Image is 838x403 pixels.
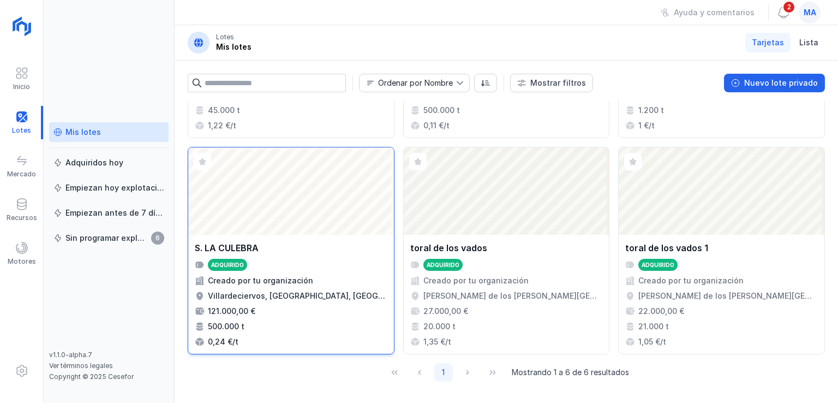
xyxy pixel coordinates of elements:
[654,3,762,22] button: Ayuda y comentarios
[208,291,387,301] div: Villardeciervos, [GEOGRAPHIC_DATA], [GEOGRAPHIC_DATA], [GEOGRAPHIC_DATA]
[208,321,244,332] div: 500.000 t
[724,74,825,92] button: Nuevo lote privado
[49,351,169,359] div: v1.1.0-alpha.7
[7,170,36,179] div: Mercado
[8,13,35,40] img: logoRight.svg
[208,120,236,131] div: 1,22 €/t
[423,120,450,131] div: 0,11 €/t
[427,261,459,269] div: Adquirido
[211,261,244,269] div: Adquirido
[65,208,164,218] div: Empiezan antes de 7 días
[638,306,684,317] div: 22.000,00 €
[216,33,234,42] div: Lotes
[360,74,456,92] span: Nombre
[799,37,818,48] span: Lista
[7,214,37,222] div: Recursos
[793,33,825,52] a: Lista
[208,275,313,286] div: Creado por tu organización
[625,241,708,254] div: toral de los vados 1
[49,153,169,173] a: Adquiridos hoy
[65,127,101,138] div: Mis lotes
[423,321,456,332] div: 20.000 t
[745,33,791,52] a: Tarjetas
[804,7,816,18] span: ma
[208,336,238,347] div: 0,24 €/t
[208,306,255,317] div: 121.000,00 €
[638,275,744,286] div: Creado por tu organización
[530,78,586,88] div: Mostrar filtros
[638,120,655,131] div: 1 €/t
[49,178,169,198] a: Empiezan hoy explotación
[782,1,795,14] span: 2
[638,291,818,301] div: [PERSON_NAME] de los [PERSON_NAME][GEOGRAPHIC_DATA], [GEOGRAPHIC_DATA], [GEOGRAPHIC_DATA]
[151,232,164,245] span: 6
[638,105,664,116] div: 1.200 t
[8,257,36,266] div: Motores
[195,241,259,254] div: S. LA CULEBRA
[49,372,169,381] div: Copyright © 2025 Cesefor
[638,336,666,347] div: 1,05 €/t
[65,182,164,193] div: Empiezan hoy explotación
[216,42,252,52] div: Mis lotes
[744,78,818,88] div: Nuevo lote privado
[49,122,169,142] a: Mis lotes
[423,275,529,286] div: Creado por tu organización
[423,105,460,116] div: 500.000 t
[188,147,394,354] a: S. LA CULEBRAAdquiridoCreado por tu organizaciónVillardeciervos, [GEOGRAPHIC_DATA], [GEOGRAPHIC_D...
[423,306,468,317] div: 27.000,00 €
[378,79,453,87] div: Ordenar por Nombre
[208,105,240,116] div: 45.000 t
[403,147,610,354] a: toral de los vadosAdquiridoCreado por tu organización[PERSON_NAME] de los [PERSON_NAME][GEOGRAPHI...
[49,228,169,248] a: Sin programar explotación6
[423,336,451,347] div: 1,35 €/t
[434,363,453,382] button: Page 1
[638,321,669,332] div: 21.000 t
[642,261,674,269] div: Adquirido
[618,147,825,354] a: toral de los vados 1AdquiridoCreado por tu organización[PERSON_NAME] de los [PERSON_NAME][GEOGRAP...
[65,233,148,244] div: Sin programar explotación
[49,361,113,370] a: Ver términos legales
[65,157,123,168] div: Adquiridos hoy
[752,37,784,48] span: Tarjetas
[510,74,593,92] button: Mostrar filtros
[674,7,755,18] div: Ayuda y comentarios
[49,203,169,223] a: Empiezan antes de 7 días
[423,291,603,301] div: [PERSON_NAME] de los [PERSON_NAME][GEOGRAPHIC_DATA], [GEOGRAPHIC_DATA], [GEOGRAPHIC_DATA]
[13,82,30,91] div: Inicio
[512,367,629,378] span: Mostrando 1 a 6 de 6 resultados
[410,241,487,254] div: toral de los vados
